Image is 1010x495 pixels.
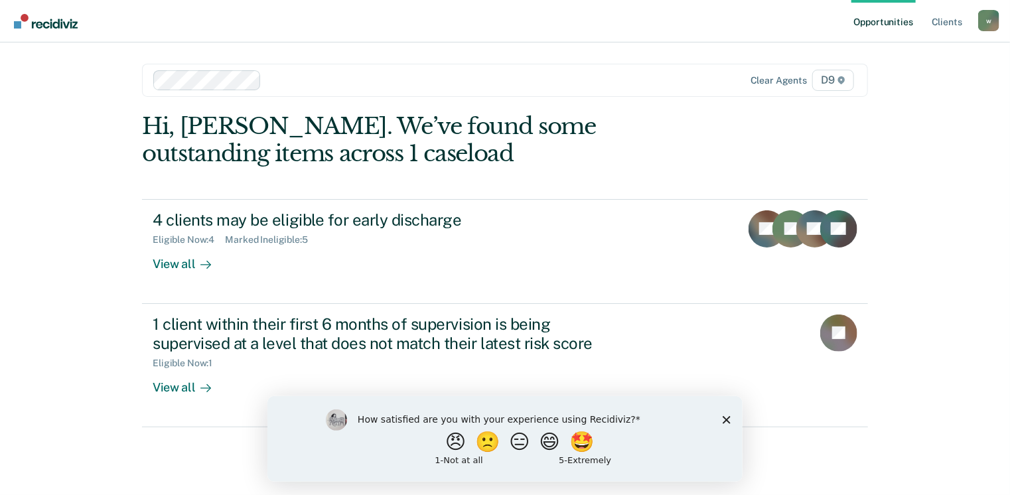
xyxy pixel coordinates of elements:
div: Eligible Now : 4 [153,234,225,246]
div: Hi, [PERSON_NAME]. We’ve found some outstanding items across 1 caseload [142,113,723,167]
div: w [978,10,999,31]
a: 1 client within their first 6 months of supervision is being supervised at a level that does not ... [142,304,868,427]
div: 1 client within their first 6 months of supervision is being supervised at a level that does not ... [153,315,618,353]
div: Eligible Now : 1 [153,358,223,369]
div: 4 clients may be eligible for early discharge [153,210,618,230]
a: 4 clients may be eligible for early dischargeEligible Now:4Marked Ineligible:5View all [142,199,868,304]
div: View all [153,369,227,395]
iframe: Survey by Kim from Recidiviz [267,396,743,482]
div: Clear agents [751,75,807,86]
div: Marked Ineligible : 5 [225,234,318,246]
button: Profile dropdown button [978,10,999,31]
img: Recidiviz [14,14,78,29]
div: View all [153,246,227,271]
span: D9 [812,70,854,91]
